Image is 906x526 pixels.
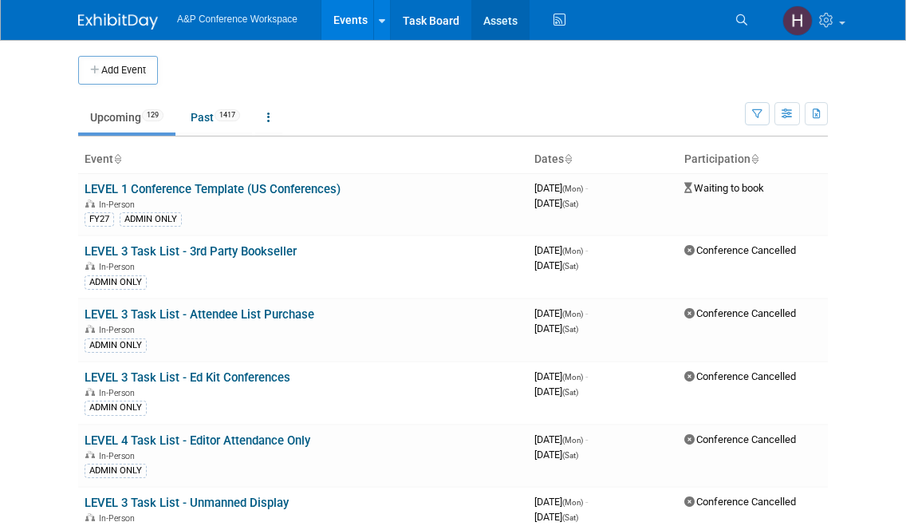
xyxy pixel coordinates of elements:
span: (Sat) [562,513,578,522]
span: In-Person [99,388,140,398]
span: (Sat) [562,262,578,271]
span: 1417 [215,109,240,121]
span: [DATE] [534,370,588,382]
span: In-Person [99,513,140,524]
span: - [585,496,588,508]
span: Conference Cancelled [684,370,796,382]
span: [DATE] [534,259,578,271]
span: [DATE] [534,322,578,334]
span: - [585,370,588,382]
div: ADMIN ONLY [85,401,147,415]
span: (Sat) [562,388,578,397]
th: Dates [528,146,678,173]
span: - [585,182,588,194]
span: [DATE] [534,496,588,508]
span: [DATE] [534,182,588,194]
span: [DATE] [534,197,578,209]
span: [DATE] [534,386,578,397]
img: In-Person Event [85,200,95,208]
span: [DATE] [534,307,588,319]
span: 129 [142,109,163,121]
a: Sort by Participation Type [750,152,758,165]
th: Participation [678,146,828,173]
a: LEVEL 3 Task List - 3rd Party Bookseller [85,244,297,259]
a: Past1417 [179,102,252,132]
a: Sort by Start Date [564,152,572,165]
span: (Mon) [562,184,583,193]
span: (Mon) [562,247,583,255]
div: FY27 [85,212,114,227]
div: ADMIN ONLY [85,338,147,353]
img: In-Person Event [85,513,95,521]
a: Upcoming129 [78,102,175,132]
a: LEVEL 4 Task List - Editor Attendance Only [85,433,310,448]
a: Sort by Event Name [113,152,121,165]
img: In-Person Event [85,388,95,396]
span: In-Person [99,325,140,335]
span: (Sat) [562,325,578,334]
div: ADMIN ONLY [85,275,147,290]
img: ExhibitDay [78,14,158,30]
span: (Sat) [562,200,578,208]
span: Conference Cancelled [684,307,796,319]
img: Hannah Siegel [782,6,813,36]
a: LEVEL 3 Task List - Unmanned Display [85,496,289,510]
img: In-Person Event [85,262,95,270]
span: (Mon) [562,373,583,382]
span: (Mon) [562,436,583,445]
span: In-Person [99,262,140,272]
span: [DATE] [534,433,588,445]
span: Waiting to book [684,182,764,194]
div: ADMIN ONLY [120,212,182,227]
span: Conference Cancelled [684,496,796,508]
span: In-Person [99,451,140,461]
a: LEVEL 1 Conference Template (US Conferences) [85,182,341,196]
a: LEVEL 3 Task List - Attendee List Purchase [85,307,314,322]
span: Conference Cancelled [684,244,796,256]
span: In-Person [99,200,140,210]
span: - [585,307,588,319]
span: [DATE] [534,244,588,256]
span: (Sat) [562,451,578,460]
span: Conference Cancelled [684,433,796,445]
th: Event [78,146,528,173]
span: (Mon) [562,498,583,507]
button: Add Event [78,56,158,85]
span: [DATE] [534,511,578,523]
span: (Mon) [562,310,583,318]
img: In-Person Event [85,451,95,459]
a: LEVEL 3 Task List - Ed Kit Conferences [85,370,290,385]
span: [DATE] [534,449,578,461]
div: ADMIN ONLY [85,464,147,478]
span: A&P Conference Workspace [177,14,297,25]
img: In-Person Event [85,325,95,333]
span: - [585,433,588,445]
span: - [585,244,588,256]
